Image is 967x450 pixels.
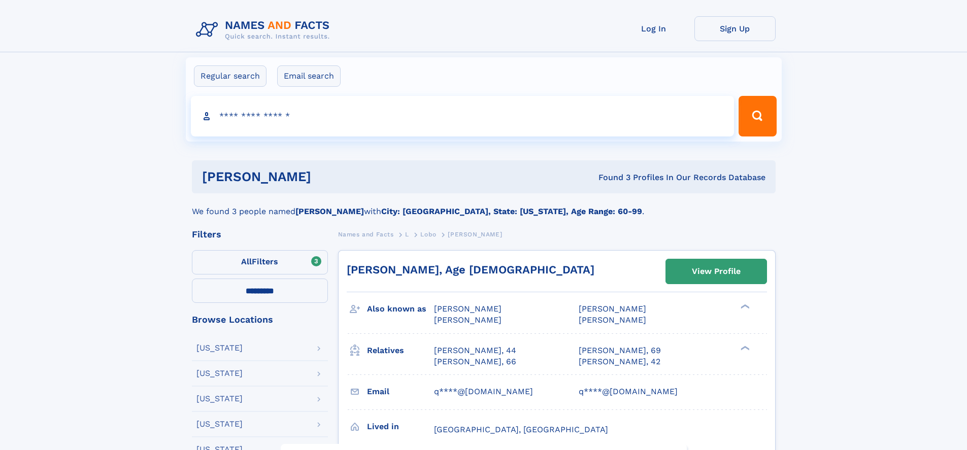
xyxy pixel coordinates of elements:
[277,65,341,87] label: Email search
[434,356,516,367] a: [PERSON_NAME], 66
[692,260,741,283] div: View Profile
[192,230,328,239] div: Filters
[738,303,750,310] div: ❯
[613,16,694,41] a: Log In
[367,418,434,435] h3: Lived in
[666,259,766,284] a: View Profile
[192,193,776,218] div: We found 3 people named with .
[739,96,776,136] button: Search Button
[405,228,409,240] a: L
[367,300,434,318] h3: Also known as
[694,16,776,41] a: Sign Up
[738,344,750,351] div: ❯
[202,170,455,183] h1: [PERSON_NAME]
[381,206,642,216] b: City: [GEOGRAPHIC_DATA], State: [US_STATE], Age Range: 60-99
[196,395,243,403] div: [US_STATE]
[196,420,243,428] div: [US_STATE]
[367,342,434,359] h3: Relatives
[434,304,502,314] span: [PERSON_NAME]
[347,263,594,276] a: [PERSON_NAME], Age [DEMOGRAPHIC_DATA]
[579,356,660,367] a: [PERSON_NAME], 42
[455,172,765,183] div: Found 3 Profiles In Our Records Database
[367,383,434,400] h3: Email
[434,345,516,356] a: [PERSON_NAME], 44
[579,304,646,314] span: [PERSON_NAME]
[434,425,608,434] span: [GEOGRAPHIC_DATA], [GEOGRAPHIC_DATA]
[192,16,338,44] img: Logo Names and Facts
[579,345,661,356] a: [PERSON_NAME], 69
[196,344,243,352] div: [US_STATE]
[420,231,436,238] span: Lobo
[191,96,735,136] input: search input
[295,206,364,216] b: [PERSON_NAME]
[579,315,646,325] span: [PERSON_NAME]
[241,257,252,266] span: All
[194,65,266,87] label: Regular search
[338,228,394,240] a: Names and Facts
[405,231,409,238] span: L
[420,228,436,240] a: Lobo
[448,231,502,238] span: [PERSON_NAME]
[434,315,502,325] span: [PERSON_NAME]
[192,315,328,324] div: Browse Locations
[192,250,328,274] label: Filters
[196,369,243,377] div: [US_STATE]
